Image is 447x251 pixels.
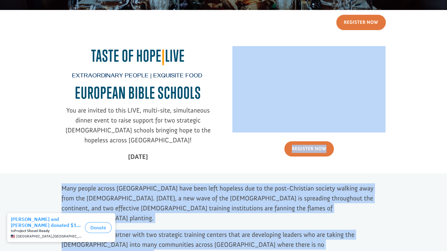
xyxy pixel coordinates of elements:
[14,18,50,23] strong: Project Shovel Ready
[62,184,373,222] span: Many people across [GEOGRAPHIC_DATA] have been left hopeless due to the post-Christian society wa...
[16,24,83,28] span: [GEOGRAPHIC_DATA] , [GEOGRAPHIC_DATA]
[336,15,386,30] a: Register Now
[11,6,83,18] div: [PERSON_NAME] and [PERSON_NAME] donated $120
[195,83,201,102] span: S
[62,83,215,105] h2: EUROPEAN BIBLE SCHOOL
[11,19,83,23] div: to
[162,46,165,65] span: |
[128,153,148,161] strong: [DATE]
[85,12,112,23] button: Donate
[284,141,334,156] a: Register Now
[11,24,15,28] img: US.png
[65,106,211,144] span: You are invited to this LIVE, multi-site, simultaneous dinner event to raise support for two stra...
[232,46,385,132] iframe: Taste of Hope European Bible Schools - Sizzle Invite Video
[72,73,202,80] span: Extraordinary People | Exquisite Food
[62,46,215,68] h2: Taste of Hope Live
